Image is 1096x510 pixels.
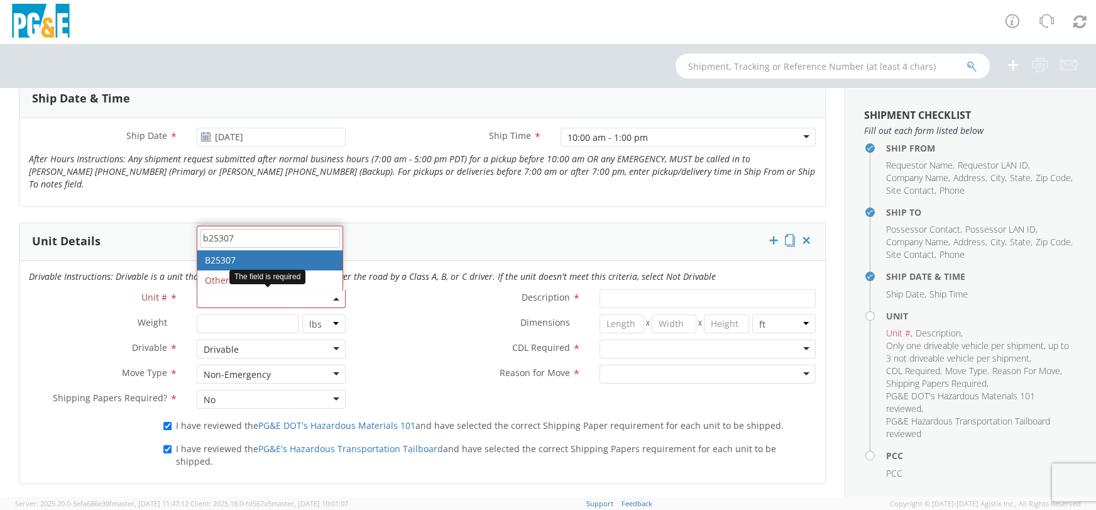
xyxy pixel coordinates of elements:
li: , [1036,236,1073,248]
a: PG&E DOT's Hazardous Materials 101 [258,419,415,431]
span: X [644,314,652,333]
li: , [886,159,955,172]
span: Server: 2025.20.0-5efa686e39f [15,499,189,508]
span: Move Type [122,367,167,379]
div: Drivable [204,343,239,356]
li: , [886,340,1074,365]
span: State [1010,236,1031,248]
strong: Shipment Checklist [864,108,971,122]
h4: Unit [886,311,1077,321]
span: Ship Date [126,130,167,141]
li: , [916,327,963,340]
span: City [990,236,1005,248]
img: pge-logo-06675f144f4cfa6a6814.png [9,4,72,41]
span: Reason for Move [500,367,570,379]
h3: Ship Date & Time [32,92,130,105]
li: , [953,172,987,184]
li: , [945,365,989,377]
li: , [886,365,942,377]
li: , [886,377,989,390]
li: , [990,236,1007,248]
span: Company Name [886,172,948,184]
span: Zip Code [1036,236,1071,248]
li: B25307 [197,250,342,270]
span: Drivable [132,341,167,353]
span: Phone [940,184,965,196]
span: PCC [886,467,902,479]
span: Ship Date [886,288,924,300]
a: PG&E's Hazardous Transportation Tailboard [258,443,443,455]
h4: PCC [886,451,1077,460]
span: Requestor LAN ID [958,159,1028,171]
span: State [1010,172,1031,184]
span: Client: 2025.18.0-fd567a5 [190,499,348,508]
li: , [886,172,950,184]
span: Reason For Move [992,365,1060,377]
i: After Hours Instructions: Any shipment request submitted after normal business hours (7:00 am - 5... [29,153,815,190]
li: , [886,223,962,236]
span: Possessor LAN ID [965,223,1036,235]
li: , [990,172,1007,184]
span: master, [DATE] 10:01:07 [271,499,348,508]
span: PG&E DOT's Hazardous Materials 101 reviewed [886,390,1035,414]
span: master, [DATE] 11:47:12 [112,499,189,508]
li: , [965,223,1038,236]
span: Weight [138,316,167,328]
span: Phone [940,248,965,260]
input: Height [704,314,748,333]
input: Shipment, Tracking or Reference Number (at least 4 chars) [676,53,990,79]
li: , [886,327,912,340]
span: Copyright © [DATE]-[DATE] Agistix Inc., All Rights Reserved [890,499,1081,509]
span: Fill out each form listed below [864,125,1077,137]
span: I have reviewed the and have selected the correct Shipping Papers requirement for each unit to be... [176,443,776,467]
a: Support [586,499,613,508]
span: Ship Time [929,288,968,300]
span: Description [916,327,961,339]
div: The field is required [229,270,305,284]
input: I have reviewed thePG&E's Hazardous Transportation Tailboardand have selected the correct Shippin... [163,445,172,453]
span: Shipping Papers Required [886,377,987,389]
span: City [990,172,1005,184]
span: Site Contact [886,248,934,260]
input: I have reviewed thePG&E DOT's Hazardous Materials 101and have selected the correct Shipping Paper... [163,422,172,430]
span: Site Contact [886,184,934,196]
div: No [204,394,216,406]
span: Move Type [945,365,987,377]
span: Company Name [886,236,948,248]
span: X [696,314,704,333]
span: Dimensions [520,316,570,328]
li: , [1036,172,1073,184]
h4: Ship Date & Time [886,272,1077,281]
h4: Ship To [886,208,1077,217]
span: Unit # [141,291,167,303]
li: , [953,236,987,248]
span: Address [953,172,985,184]
span: I have reviewed the and have selected the correct Shipping Paper requirement for each unit to be ... [176,419,784,431]
li: , [886,248,936,261]
input: Length [600,314,644,333]
span: Unit # [886,327,911,339]
span: Shipping Papers Required? [53,392,167,404]
li: , [886,236,950,248]
span: Requestor Name [886,159,953,171]
span: Only one driveable vehicle per shipment, up to 3 not driveable vehicle per shipment [886,340,1069,364]
span: CDL Required [886,365,940,377]
span: Zip Code [1036,172,1071,184]
li: , [1010,236,1033,248]
span: Address [953,236,985,248]
h4: Ship From [886,143,1077,153]
div: Non-Emergency [204,369,271,381]
input: Width [652,314,696,333]
li: Other [197,270,342,291]
li: , [958,159,1030,172]
li: , [1010,172,1033,184]
li: , [886,390,1074,415]
span: Description [522,291,570,303]
div: 10:00 am - 1:00 pm [567,131,648,144]
li: , [886,184,936,197]
a: Feedback [622,499,652,508]
i: Drivable Instructions: Drivable is a unit that is roadworthy and can be driven over the road by a... [29,270,716,282]
li: , [992,365,1062,377]
span: Ship Time [489,130,531,141]
li: , [886,288,926,301]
